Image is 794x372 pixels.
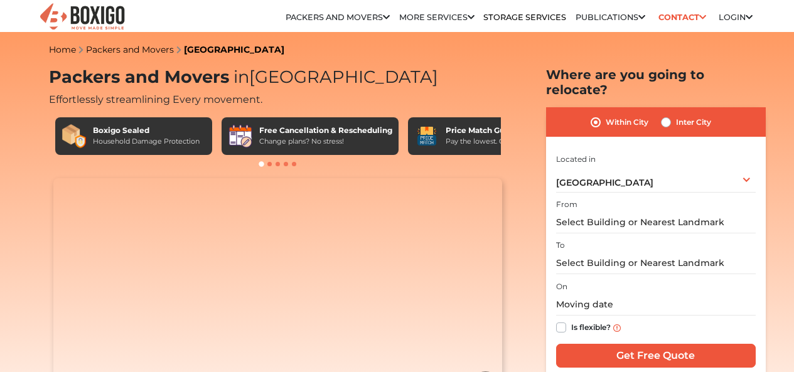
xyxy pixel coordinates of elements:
div: Price Match Guarantee [446,125,541,136]
span: [GEOGRAPHIC_DATA] [229,66,438,87]
a: Publications [576,13,645,22]
a: Home [49,44,76,55]
label: Is flexible? [571,320,611,333]
a: Contact [654,8,710,27]
a: Storage Services [483,13,566,22]
input: Select Building or Nearest Landmark [556,252,756,274]
input: Moving date [556,294,756,316]
img: Free Cancellation & Rescheduling [228,124,253,149]
div: Free Cancellation & Rescheduling [259,125,392,136]
h1: Packers and Movers [49,67,507,88]
label: Located in [556,154,596,165]
div: Household Damage Protection [93,136,200,147]
a: Login [719,13,753,22]
label: On [556,281,567,292]
span: [GEOGRAPHIC_DATA] [556,177,653,188]
img: info [613,324,621,332]
div: Pay the lowest. Guaranteed! [446,136,541,147]
a: [GEOGRAPHIC_DATA] [184,44,284,55]
label: Inter City [676,115,711,130]
div: Boxigo Sealed [93,125,200,136]
img: Boxigo Sealed [62,124,87,149]
a: Packers and Movers [286,13,390,22]
input: Get Free Quote [556,344,756,368]
label: Within City [606,115,648,130]
h2: Where are you going to relocate? [546,67,766,97]
a: Packers and Movers [86,44,174,55]
span: Effortlessly streamlining Every movement. [49,93,262,105]
label: To [556,240,565,251]
a: More services [399,13,475,22]
img: Boxigo [38,2,126,33]
input: Select Building or Nearest Landmark [556,211,756,233]
img: Price Match Guarantee [414,124,439,149]
label: From [556,199,577,210]
div: Change plans? No stress! [259,136,392,147]
span: in [233,66,249,87]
